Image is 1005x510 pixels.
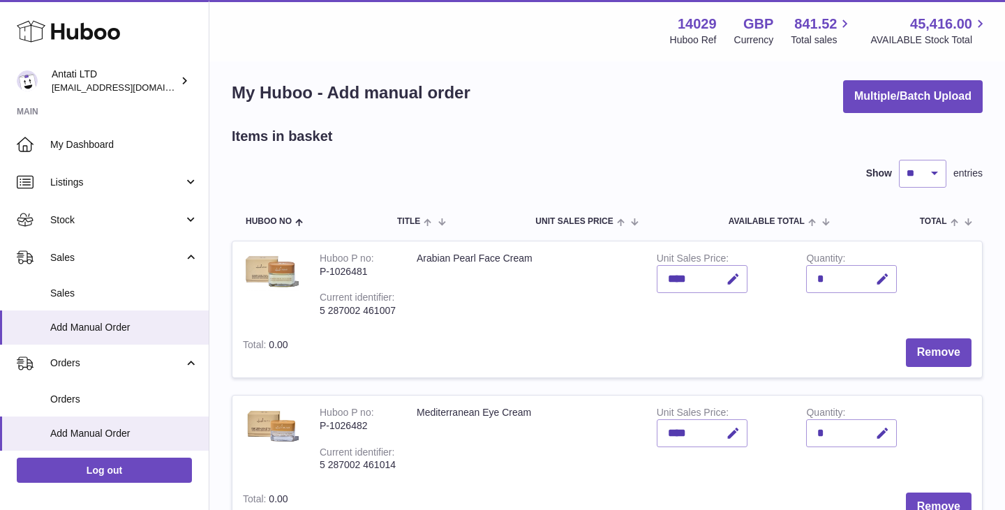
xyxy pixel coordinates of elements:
span: AVAILABLE Stock Total [870,33,988,47]
label: Show [866,167,892,180]
div: Huboo P no [320,407,374,421]
span: Sales [50,251,184,264]
div: Current identifier [320,292,394,306]
td: Arabian Pearl Face Cream [406,241,646,328]
div: 5 287002 461007 [320,304,396,317]
label: Unit Sales Price [657,253,729,267]
span: Listings [50,176,184,189]
label: Total [243,339,269,354]
span: Total [920,217,947,226]
span: Sales [50,287,198,300]
label: Total [243,493,269,508]
span: Title [397,217,420,226]
span: Add Manual Order [50,427,198,440]
div: Huboo P no [320,253,374,267]
div: 5 287002 461014 [320,458,396,472]
img: Arabian Pearl Face Cream [243,252,299,292]
span: [EMAIL_ADDRESS][DOMAIN_NAME] [52,82,205,93]
strong: GBP [743,15,773,33]
span: 45,416.00 [910,15,972,33]
label: Quantity [806,407,845,421]
img: Mediterranean Eye Cream [243,406,299,445]
span: Unit Sales Price [535,217,613,226]
img: toufic@antatiskin.com [17,70,38,91]
a: 841.52 Total sales [791,15,853,47]
span: 0.00 [269,493,288,504]
a: Log out [17,458,192,483]
div: P-1026482 [320,419,396,433]
span: Orders [50,393,198,406]
a: 45,416.00 AVAILABLE Stock Total [870,15,988,47]
label: Unit Sales Price [657,407,729,421]
td: Mediterranean Eye Cream [406,396,646,482]
span: Add Manual Order [50,321,198,334]
span: AVAILABLE Total [729,217,805,226]
strong: 14029 [678,15,717,33]
span: Orders [50,357,184,370]
span: 0.00 [269,339,288,350]
span: 841.52 [794,15,837,33]
span: Stock [50,213,184,227]
div: Antati LTD [52,68,177,94]
span: Total sales [791,33,853,47]
span: My Dashboard [50,138,198,151]
div: Huboo Ref [670,33,717,47]
label: Quantity [806,253,845,267]
span: entries [953,167,983,180]
div: Current identifier [320,447,394,461]
div: Currency [734,33,774,47]
h2: Items in basket [232,127,333,146]
h1: My Huboo - Add manual order [232,82,470,104]
button: Multiple/Batch Upload [843,80,983,113]
span: Huboo no [246,217,292,226]
button: Remove [906,338,971,367]
div: P-1026481 [320,265,396,278]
